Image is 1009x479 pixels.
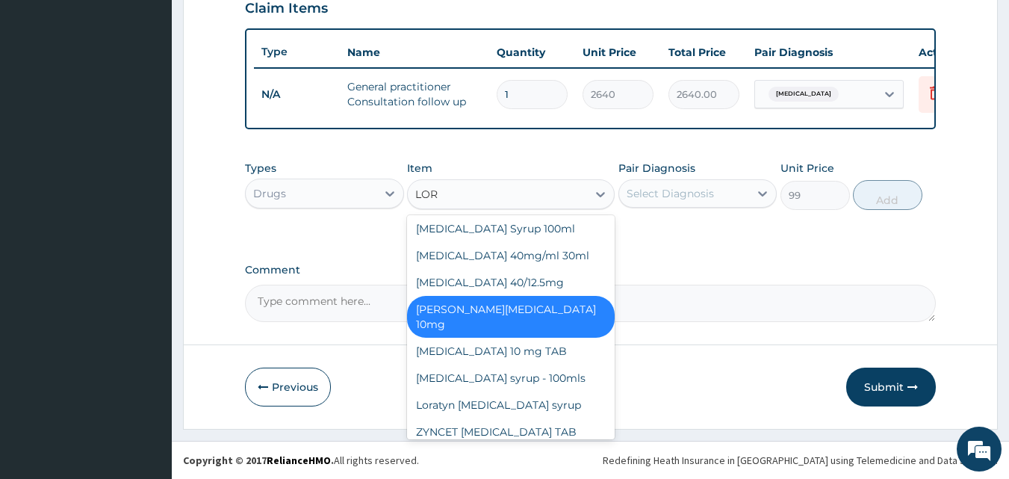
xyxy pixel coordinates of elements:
label: Pair Diagnosis [618,161,695,176]
th: Pair Diagnosis [747,37,911,67]
label: Unit Price [780,161,834,176]
button: Submit [846,368,936,407]
h3: Claim Items [245,1,328,17]
a: RelianceHMO [267,454,331,467]
div: Minimize live chat window [245,7,281,43]
th: Name [340,37,489,67]
th: Quantity [489,37,575,67]
th: Total Price [661,37,747,67]
footer: All rights reserved. [172,441,1009,479]
button: Previous [245,368,331,407]
th: Type [254,38,340,66]
div: Redefining Heath Insurance in [GEOGRAPHIC_DATA] using Telemedicine and Data Science! [603,453,998,468]
img: d_794563401_company_1708531726252_794563401 [28,75,60,112]
td: N/A [254,81,340,108]
div: [MEDICAL_DATA] 40/12.5mg [407,269,615,296]
div: Drugs [253,186,286,201]
textarea: Type your message and hit 'Enter' [7,320,285,372]
div: Loratyn [MEDICAL_DATA] syrup [407,392,615,418]
div: Select Diagnosis [627,186,714,201]
div: ZYNCET [MEDICAL_DATA] TAB [407,418,615,445]
label: Types [245,162,276,175]
button: Add [853,180,922,210]
td: General practitioner Consultation follow up [340,72,489,117]
div: [MEDICAL_DATA] Syrup 100ml [407,215,615,242]
div: [MEDICAL_DATA] 40mg/ml 30ml [407,242,615,269]
label: Comment [245,264,937,276]
span: We're online! [87,144,206,295]
th: Unit Price [575,37,661,67]
span: [MEDICAL_DATA] [769,87,839,102]
div: [MEDICAL_DATA] 10 mg TAB [407,338,615,365]
div: Chat with us now [78,84,251,103]
th: Actions [911,37,986,67]
strong: Copyright © 2017 . [183,454,334,467]
label: Item [407,161,432,176]
div: [PERSON_NAME][MEDICAL_DATA] 10mg [407,296,615,338]
div: [MEDICAL_DATA] syrup - 100mls [407,365,615,392]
